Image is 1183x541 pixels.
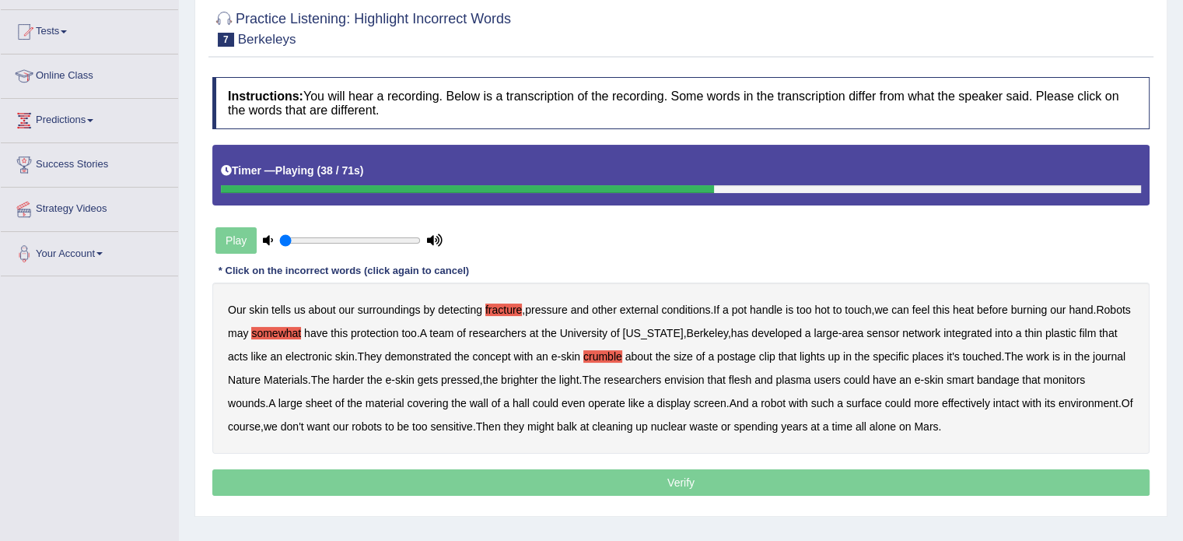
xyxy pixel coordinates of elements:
[786,304,793,316] b: is
[264,374,308,386] b: Materials
[1052,350,1060,363] b: is
[811,397,835,409] b: such
[622,327,683,339] b: [US_STATE]
[275,164,314,177] b: Playing
[401,327,416,339] b: too
[781,420,807,433] b: years
[914,397,939,409] b: more
[833,304,842,316] b: to
[485,304,522,316] b: fracture
[228,374,261,386] b: Nature
[1059,397,1118,409] b: environment
[504,420,524,433] b: they
[831,420,852,433] b: time
[304,327,327,339] b: have
[469,327,527,339] b: researchers
[924,374,943,386] b: skin
[800,350,825,363] b: lights
[885,397,911,409] b: could
[947,374,974,386] b: smart
[1,54,178,93] a: Online Class
[1,99,178,138] a: Predictions
[251,327,301,339] b: somewhat
[1043,374,1085,386] b: monitors
[855,350,870,363] b: the
[1022,374,1040,386] b: that
[943,327,992,339] b: integrated
[358,304,421,316] b: surroundings
[212,77,1150,129] h4: You will hear a recording. Below is a transcription of the recording. Some words in the transcrip...
[412,420,427,433] b: too
[513,397,530,409] b: hall
[1,10,178,49] a: Tests
[635,420,648,433] b: up
[583,350,622,363] b: crumble
[476,420,501,433] b: Then
[733,420,778,433] b: spending
[1022,397,1041,409] b: with
[873,374,896,386] b: have
[423,304,435,316] b: by
[397,420,410,433] b: be
[856,420,866,433] b: all
[249,304,268,316] b: skin
[731,327,749,339] b: has
[351,327,398,339] b: protection
[912,304,930,316] b: feel
[729,374,752,386] b: flesh
[899,420,912,433] b: on
[333,374,364,386] b: harder
[218,33,234,47] span: 7
[562,397,585,409] b: even
[228,397,265,409] b: wounds
[1026,350,1049,363] b: work
[845,304,871,316] b: touch
[360,164,364,177] b: )
[844,374,870,386] b: could
[530,327,539,339] b: at
[775,374,810,386] b: plasma
[1093,350,1125,363] b: journal
[873,350,909,363] b: specific
[828,350,840,363] b: up
[268,397,275,409] b: A
[708,350,714,363] b: a
[977,304,1008,316] b: before
[560,327,607,339] b: University
[492,397,501,409] b: of
[947,350,960,363] b: it's
[451,397,466,409] b: the
[823,420,829,433] b: a
[611,327,620,339] b: of
[814,304,829,316] b: hot
[385,374,391,386] b: e
[870,420,896,433] b: alone
[228,350,248,363] b: acts
[238,32,296,47] small: Berkeleys
[891,304,909,316] b: can
[686,327,727,339] b: Berkeley
[541,327,556,339] b: the
[664,374,704,386] b: envision
[307,420,331,433] b: want
[294,304,306,316] b: us
[533,397,558,409] b: could
[1075,350,1090,363] b: the
[1,232,178,271] a: Your Account
[656,350,670,363] b: the
[551,350,558,363] b: e
[751,397,758,409] b: a
[536,350,548,363] b: an
[730,397,749,409] b: And
[525,304,567,316] b: pressure
[527,420,554,433] b: might
[385,350,452,363] b: demonstrated
[1063,350,1072,363] b: in
[661,304,710,316] b: conditions
[761,397,786,409] b: robot
[751,327,802,339] b: developed
[582,374,600,386] b: The
[625,350,653,363] b: about
[723,304,729,316] b: a
[338,304,354,316] b: our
